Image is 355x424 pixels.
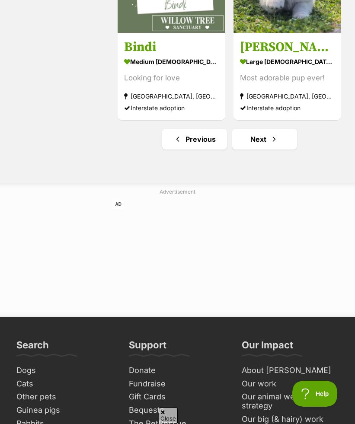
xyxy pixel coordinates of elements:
div: medium [DEMOGRAPHIC_DATA] Dog [124,55,219,68]
a: Donate [125,364,229,377]
a: [PERSON_NAME] large [DEMOGRAPHIC_DATA] Dog Most adorable pup ever! [GEOGRAPHIC_DATA], [GEOGRAPHIC... [233,32,341,120]
span: Close [159,408,178,423]
a: Our animal welfare strategy [238,390,342,412]
a: Cats [13,377,117,391]
div: Interstate adoption [240,102,335,114]
a: Fundraise [125,377,229,391]
h3: Search [16,339,49,356]
div: large [DEMOGRAPHIC_DATA] Dog [240,55,335,68]
a: Gift Cards [125,390,229,404]
h3: Support [129,339,166,356]
h3: Our Impact [242,339,293,356]
span: AD [113,199,124,209]
a: Our work [238,377,342,391]
div: [GEOGRAPHIC_DATA], [GEOGRAPHIC_DATA] [124,90,219,102]
nav: Pagination [117,129,342,150]
a: Bindi medium [DEMOGRAPHIC_DATA] Dog Looking for love [GEOGRAPHIC_DATA], [GEOGRAPHIC_DATA] Interst... [118,32,225,120]
a: Next page [232,129,297,150]
a: Guinea pigs [13,404,117,417]
h3: Bindi [124,39,219,55]
div: Looking for love [124,72,219,84]
div: [GEOGRAPHIC_DATA], [GEOGRAPHIC_DATA] [240,90,335,102]
iframe: Help Scout Beacon - Open [292,381,338,407]
a: Previous page [162,129,227,150]
a: Bequests [125,404,229,417]
div: Interstate adoption [124,102,219,114]
h3: [PERSON_NAME] [240,39,335,55]
div: Most adorable pup ever! [240,72,335,84]
a: Dogs [13,364,117,377]
a: About [PERSON_NAME] [238,364,342,377]
a: Other pets [13,390,117,404]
